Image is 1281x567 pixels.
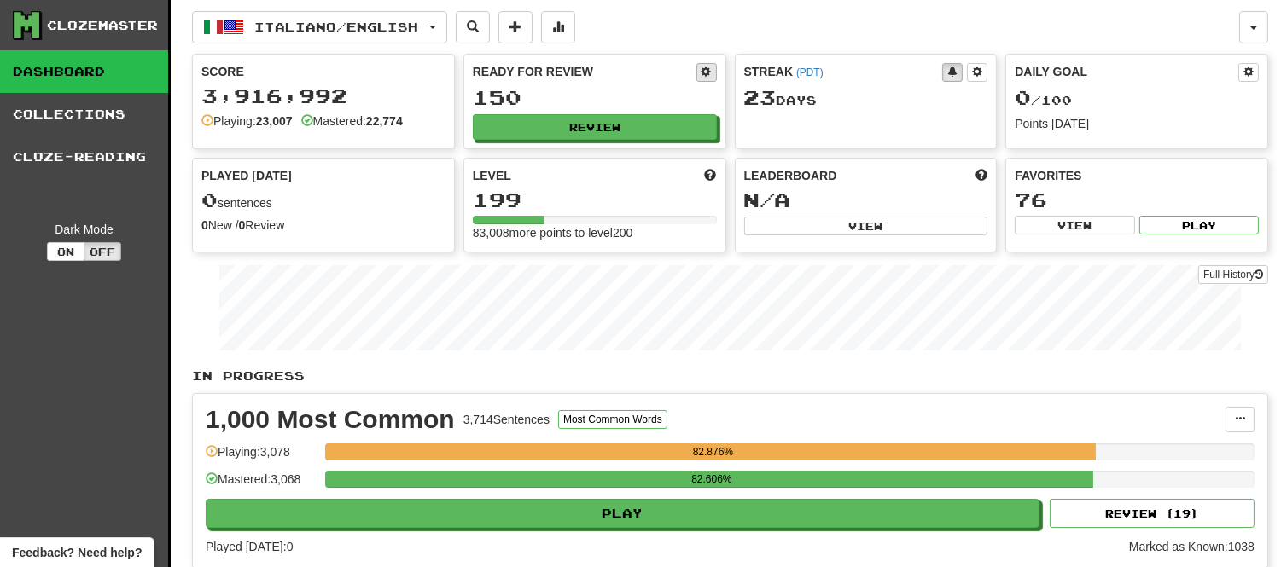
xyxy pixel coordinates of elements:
[366,114,403,128] strong: 22,774
[975,167,987,184] span: This week in points, UTC
[13,221,155,238] div: Dark Mode
[705,167,717,184] span: Score more points to level up
[744,87,988,109] div: Day s
[201,113,293,130] div: Playing:
[1015,189,1259,211] div: 76
[473,167,511,184] span: Level
[1015,85,1031,109] span: 0
[1129,538,1255,555] div: Marked as Known: 1038
[1015,115,1259,132] div: Points [DATE]
[1050,499,1255,528] button: Review (19)
[796,67,824,78] a: (PDT)
[1015,93,1072,107] span: / 100
[206,443,317,472] div: Playing: 3,078
[473,87,717,108] div: 150
[84,242,121,261] button: Off
[201,217,445,234] div: New / Review
[201,188,218,211] span: 0
[206,471,317,499] div: Mastered: 3,068
[301,113,403,130] div: Mastered:
[473,63,696,80] div: Ready for Review
[330,443,1095,460] div: 82.876%
[744,63,943,80] div: Streak
[1139,216,1259,234] button: Play
[206,499,1039,528] button: Play
[473,114,717,140] button: Review
[256,114,293,128] strong: 23,007
[1015,216,1134,234] button: View
[201,85,445,107] div: 3,916,992
[456,11,490,43] button: Search sentences
[12,544,142,561] span: Open feedback widget
[206,540,293,553] span: Played [DATE]: 0
[744,85,777,109] span: 23
[1015,63,1238,82] div: Daily Goal
[541,11,575,43] button: More stats
[47,17,158,34] div: Clozemaster
[239,218,246,232] strong: 0
[558,410,667,429] button: Most Common Words
[463,411,550,428] div: 3,714 Sentences
[473,224,717,241] div: 83,008 more points to level 200
[255,20,419,34] span: Italiano / English
[744,167,837,184] span: Leaderboard
[744,188,791,211] span: N/A
[498,11,533,43] button: Add sentence to collection
[330,471,1092,488] div: 82.606%
[1198,265,1268,284] a: Full History
[1015,167,1259,184] div: Favorites
[201,63,445,80] div: Score
[206,407,455,432] div: 1,000 Most Common
[192,11,447,43] button: Italiano/English
[47,242,84,261] button: On
[744,217,988,235] button: View
[192,367,1268,385] p: In Progress
[473,189,717,211] div: 199
[201,218,208,232] strong: 0
[201,167,292,184] span: Played [DATE]
[201,189,445,211] div: sentences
